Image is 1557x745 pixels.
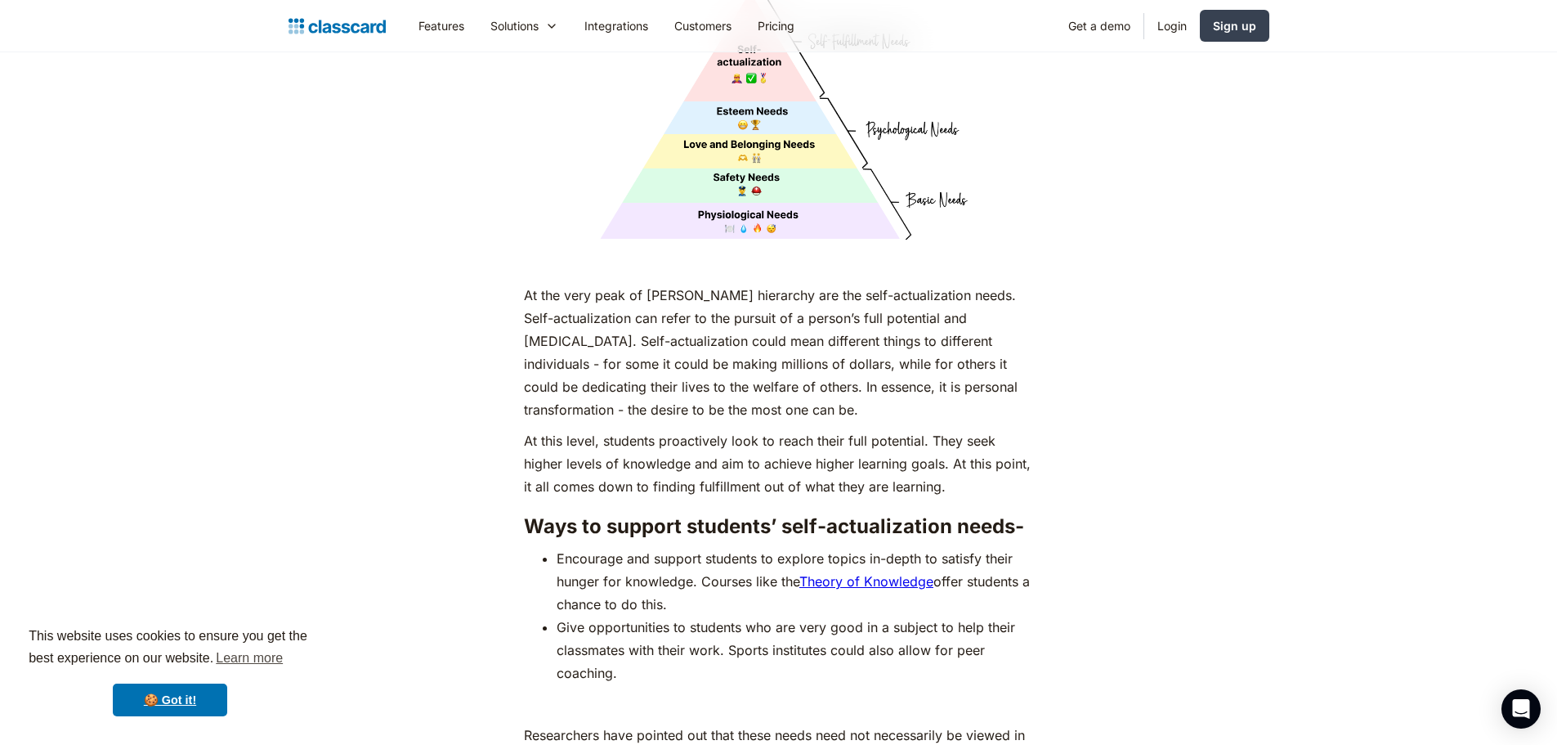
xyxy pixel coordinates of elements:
[524,693,1033,716] p: ‍
[571,7,661,44] a: Integrations
[745,7,808,44] a: Pricing
[557,616,1033,684] li: Give opportunities to students who are very good in a subject to help their classmates with their...
[1213,17,1256,34] div: Sign up
[524,253,1033,276] p: ‍
[524,284,1033,421] p: At the very peak of [PERSON_NAME] hierarchy are the self-actualization needs. Self-actualization ...
[490,17,539,34] div: Solutions
[1055,7,1143,44] a: Get a demo
[13,611,327,732] div: cookieconsent
[524,514,1033,539] h3: Ways to support students’ self-actualization needs-
[661,7,745,44] a: Customers
[1501,689,1541,729] div: Open Intercom Messenger
[477,7,571,44] div: Solutions
[213,646,285,671] a: learn more about cookies
[557,547,1033,616] li: Encourage and support students to explore topics in-depth to satisfy their hunger for knowledge. ...
[29,626,311,671] span: This website uses cookies to ensure you get the best experience on our website.
[289,15,386,38] a: home
[799,573,933,590] a: Theory of Knowledge
[405,7,477,44] a: Features
[524,429,1033,498] p: At this level, students proactively look to reach their full potential. They seek higher levels o...
[1144,7,1200,44] a: Login
[113,684,227,716] a: dismiss cookie message
[1200,10,1269,42] a: Sign up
